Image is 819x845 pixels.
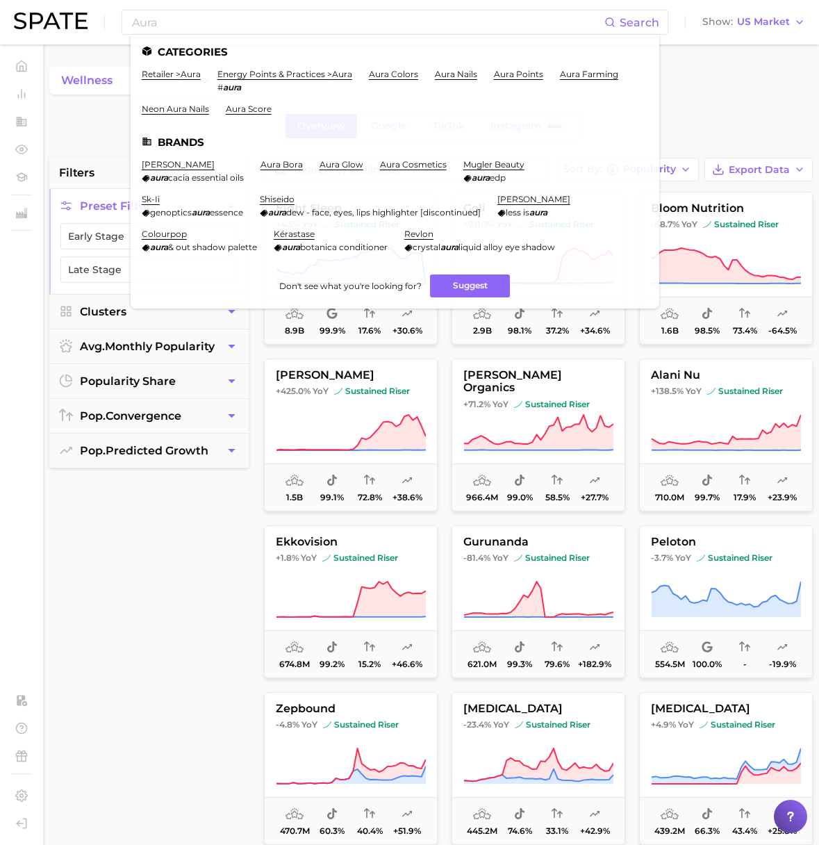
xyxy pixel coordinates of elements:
span: YoY [681,219,697,230]
span: sustained riser [700,719,775,730]
span: average monthly popularity: Very High Popularity [661,806,679,823]
span: convergence [80,409,181,422]
span: average monthly popularity: Very High Popularity [661,306,679,322]
a: neon aura nails [142,104,209,114]
span: 98.1% [508,326,531,336]
span: 8.9b [285,326,304,336]
em: aura [282,242,300,252]
button: popularity share [49,364,249,398]
span: sustained riser [323,719,399,730]
span: -3.7% [651,552,673,563]
span: 710.0m [655,493,684,502]
span: +30.6% [392,326,422,336]
span: +27.7% [581,493,609,502]
span: bloom nutrition [640,202,812,215]
span: YoY [493,552,508,564]
img: sustained riser [322,554,331,562]
span: popularity predicted growth: Likely [589,473,600,489]
span: popularity convergence: Very Low Convergence [364,639,375,656]
span: popularity predicted growth: Likely [589,806,600,823]
span: 15.2% [358,659,381,669]
button: [MEDICAL_DATA]-23.4% YoYsustained risersustained riser445.2m74.6%33.1%+42.9% [452,692,625,845]
span: 40.4% [357,826,383,836]
span: & out shadow palette [168,242,257,252]
span: 99.1% [320,493,344,502]
span: average monthly popularity: Very High Popularity [473,639,491,656]
a: [PERSON_NAME] [497,194,570,204]
span: YoY [493,719,509,730]
span: 966.4m [466,493,498,502]
span: popularity share: TikTok [514,473,525,489]
span: +38.6% [392,493,422,502]
span: popularity share: TikTok [326,639,338,656]
span: 37.2% [546,326,569,336]
img: sustained riser [703,220,711,229]
span: 445.2m [467,826,497,836]
button: zepbound-4.8% YoYsustained risersustained riser470.7m60.3%40.4%+51.9% [264,692,438,845]
em: aura [440,242,458,252]
span: - [743,659,747,669]
a: [PERSON_NAME] [142,159,215,170]
span: crystal [413,242,440,252]
span: YoY [678,719,694,730]
span: average monthly popularity: Very High Popularity [286,473,304,489]
span: YoY [313,386,329,397]
span: sustained riser [515,719,590,730]
span: Preset Filters [80,199,156,213]
button: Late Stage [60,256,238,283]
a: revlon [404,229,433,239]
span: average monthly popularity: Very High Popularity [286,806,304,823]
span: popularity convergence: High Convergence [552,639,563,656]
span: popularity convergence: High Convergence [739,306,750,322]
li: Categories [142,46,648,58]
button: Early Stage [60,223,238,249]
span: US Market [737,18,790,26]
a: aura glow [320,159,363,170]
span: 79.6% [545,659,570,669]
span: average monthly popularity: Very High Popularity [473,306,491,322]
a: shiseido [260,194,295,204]
a: energy points & practices >aura [217,69,352,79]
span: cacia essential oils [168,172,244,183]
span: 73.4% [733,326,757,336]
button: bloom nutrition-68.7% YoYsustained risersustained riser1.6b98.5%73.4%-64.5% [639,192,813,345]
span: popularity share: TikTok [326,806,338,823]
span: popularity convergence: Very Low Convergence [364,306,375,322]
span: average monthly popularity: Very High Popularity [286,639,304,656]
span: alani nu [640,369,812,382]
img: sustained riser [514,554,522,562]
img: sustained riser [700,721,708,729]
span: 43.4% [732,826,757,836]
span: popularity share: Google [326,306,338,322]
span: Clusters [80,305,126,318]
span: 99.7% [695,493,720,502]
button: [PERSON_NAME] organics+71.2% YoYsustained risersustained riser966.4m99.0%58.5%+27.7% [452,359,625,511]
span: [MEDICAL_DATA] [452,703,624,715]
span: popularity convergence: Low Convergence [552,806,563,823]
span: popularity share: TikTok [702,306,713,322]
em: aura [529,207,547,218]
img: sustained riser [697,554,705,562]
img: SPATE [14,13,88,29]
span: popularity share [80,375,176,388]
span: sustained riser [514,399,590,410]
span: ekkovision [265,536,437,548]
a: aura colors [369,69,418,79]
span: YoY [493,399,508,410]
span: +71.2% [463,399,490,409]
span: popularity share: TikTok [702,473,713,489]
span: popularity convergence: Low Convergence [552,306,563,322]
span: [MEDICAL_DATA] [640,703,812,715]
a: retailer >aura [142,69,201,79]
span: +23.9% [768,493,797,502]
span: 33.1% [546,826,568,836]
span: YoY [301,552,317,564]
span: botanica conditioner [300,242,388,252]
span: dew - face, eyes, lips highlighter [discontinued] [286,207,481,218]
img: sustained riser [514,400,522,409]
span: zepbound [265,703,437,715]
span: popularity share: TikTok [514,306,525,322]
span: 554.5m [655,659,685,669]
span: 2.9b [473,326,492,336]
span: 72.8% [358,493,382,502]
